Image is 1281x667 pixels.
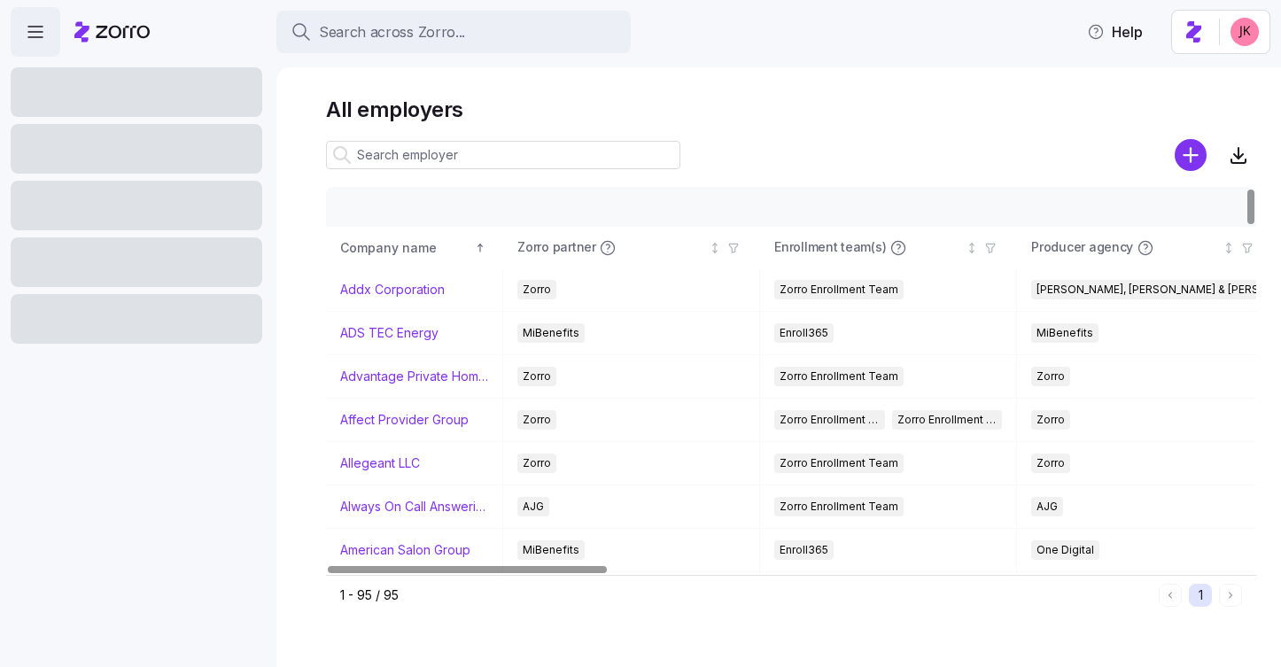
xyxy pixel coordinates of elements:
[523,367,551,386] span: Zorro
[774,239,886,257] span: Enrollment team(s)
[780,323,828,343] span: Enroll365
[523,454,551,473] span: Zorro
[1223,242,1235,254] div: Not sorted
[340,368,488,385] a: Advantage Private Home Care
[503,228,760,268] th: Zorro partnerNot sorted
[340,411,469,429] a: Affect Provider Group
[340,324,439,342] a: ADS TEC Energy
[340,454,420,472] a: Allegeant LLC
[709,242,721,254] div: Not sorted
[1036,367,1065,386] span: Zorro
[1231,18,1259,46] img: 19f1c8dceb8a17c03adbc41d53a5807f
[1036,497,1058,516] span: AJG
[523,540,579,560] span: MiBenefits
[523,410,551,430] span: Zorro
[340,238,471,258] div: Company name
[326,228,503,268] th: Company nameSorted ascending
[340,586,1152,604] div: 1 - 95 / 95
[1175,139,1207,171] svg: add icon
[1073,14,1157,50] button: Help
[326,96,1256,123] h1: All employers
[1189,584,1212,607] button: 1
[340,498,488,516] a: Always On Call Answering Service
[517,239,595,257] span: Zorro partner
[1036,454,1065,473] span: Zorro
[1031,239,1133,257] span: Producer agency
[340,541,470,559] a: American Salon Group
[326,141,680,169] input: Search employer
[319,21,465,43] span: Search across Zorro...
[523,280,551,299] span: Zorro
[897,410,998,430] span: Zorro Enrollment Experts
[1036,540,1094,560] span: One Digital
[780,454,898,473] span: Zorro Enrollment Team
[780,497,898,516] span: Zorro Enrollment Team
[340,281,445,299] a: Addx Corporation
[780,540,828,560] span: Enroll365
[1087,21,1143,43] span: Help
[523,323,579,343] span: MiBenefits
[1036,410,1065,430] span: Zorro
[276,11,631,53] button: Search across Zorro...
[1017,228,1274,268] th: Producer agencyNot sorted
[474,242,486,254] div: Sorted ascending
[966,242,978,254] div: Not sorted
[780,367,898,386] span: Zorro Enrollment Team
[1219,584,1242,607] button: Next page
[1036,323,1093,343] span: MiBenefits
[760,228,1017,268] th: Enrollment team(s)Not sorted
[780,280,898,299] span: Zorro Enrollment Team
[1159,584,1182,607] button: Previous page
[780,410,880,430] span: Zorro Enrollment Team
[523,497,544,516] span: AJG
